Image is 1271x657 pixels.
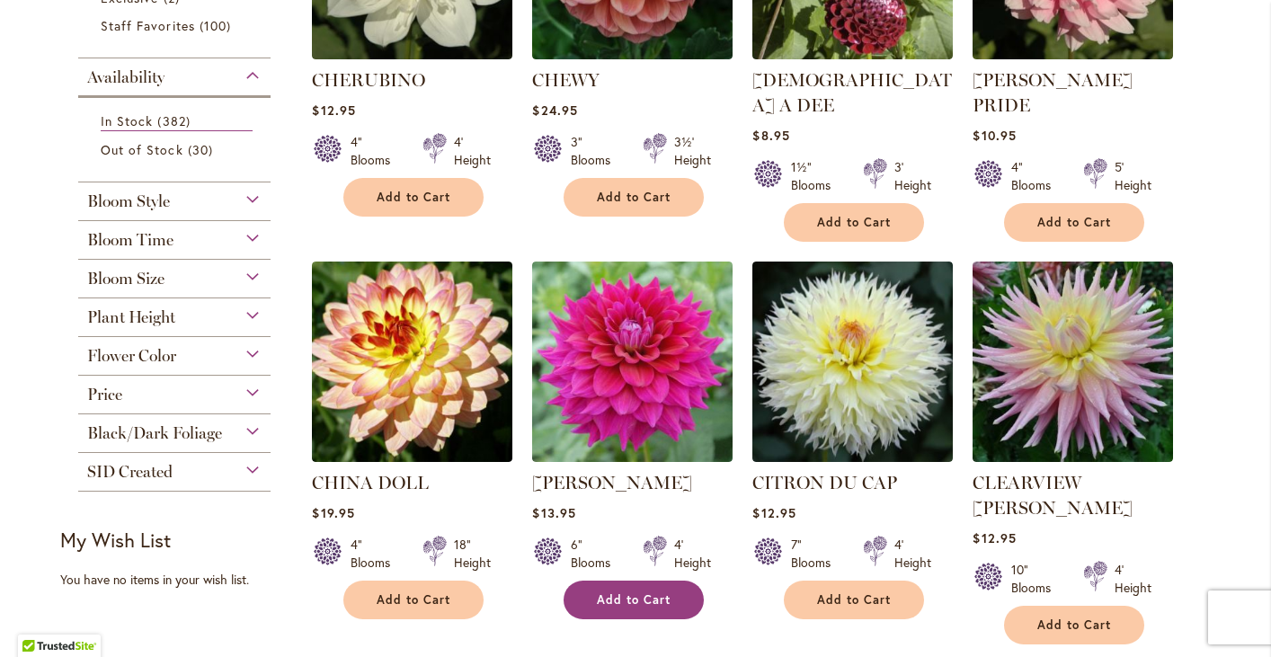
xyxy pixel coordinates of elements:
span: $12.95 [752,504,795,521]
span: $24.95 [532,102,577,119]
button: Add to Cart [564,178,704,217]
span: 30 [188,140,218,159]
a: Clearview Jonas [973,448,1173,466]
div: 6" Blooms [571,536,621,572]
span: 100 [200,16,236,35]
span: Add to Cart [597,592,671,608]
span: Bloom Style [87,191,170,211]
div: 4' Height [454,133,491,169]
span: Bloom Size [87,269,164,289]
span: $13.95 [532,504,575,521]
span: Black/Dark Foliage [87,423,222,443]
span: Availability [87,67,164,87]
span: Add to Cart [597,190,671,205]
span: $10.95 [973,127,1016,144]
div: 3' Height [894,158,931,194]
a: CHLOE JANAE [532,448,733,466]
span: Price [87,385,122,404]
div: 5' Height [1115,158,1151,194]
div: 7" Blooms [791,536,841,572]
a: CHILSON'S PRIDE [973,46,1173,63]
a: [DEMOGRAPHIC_DATA] A DEE [752,69,952,116]
span: Bloom Time [87,230,173,250]
a: Staff Favorites [101,16,253,35]
span: Add to Cart [377,592,450,608]
button: Add to Cart [564,581,704,619]
div: 4' Height [1115,561,1151,597]
span: Add to Cart [1037,215,1111,230]
button: Add to Cart [1004,606,1144,644]
strong: My Wish List [60,527,171,553]
div: 4' Height [894,536,931,572]
a: CITRON DU CAP [752,472,897,493]
a: In Stock 382 [101,111,253,131]
img: CITRON DU CAP [752,262,953,462]
div: 18" Height [454,536,491,572]
img: CHINA DOLL [312,262,512,462]
span: $8.95 [752,127,789,144]
a: CHEWY [532,46,733,63]
span: Add to Cart [817,592,891,608]
button: Add to Cart [784,581,924,619]
span: Out of Stock [101,141,183,158]
span: Flower Color [87,346,176,366]
div: 10" Blooms [1011,561,1062,597]
div: 4" Blooms [351,133,401,169]
span: Add to Cart [817,215,891,230]
a: CHINA DOLL [312,448,512,466]
a: [PERSON_NAME] [532,472,692,493]
span: Staff Favorites [101,17,195,34]
a: CHERUBINO [312,46,512,63]
span: $12.95 [973,529,1016,546]
iframe: Launch Accessibility Center [13,593,64,644]
img: Clearview Jonas [973,262,1173,462]
button: Add to Cart [1004,203,1144,242]
div: 3½' Height [674,133,711,169]
a: CITRON DU CAP [752,448,953,466]
span: Add to Cart [377,190,450,205]
a: CLEARVIEW [PERSON_NAME] [973,472,1133,519]
button: Add to Cart [343,581,484,619]
div: 4' Height [674,536,711,572]
span: SID Created [87,462,173,482]
div: You have no items in your wish list. [60,571,300,589]
a: CHICK A DEE [752,46,953,63]
div: 4" Blooms [1011,158,1062,194]
span: Plant Height [87,307,175,327]
span: In Stock [101,112,153,129]
button: Add to Cart [343,178,484,217]
a: [PERSON_NAME] PRIDE [973,69,1133,116]
span: $19.95 [312,504,354,521]
img: CHLOE JANAE [532,262,733,462]
span: 382 [157,111,194,130]
a: CHERUBINO [312,69,425,91]
span: $12.95 [312,102,355,119]
div: 1½" Blooms [791,158,841,194]
div: 3" Blooms [571,133,621,169]
a: CHEWY [532,69,600,91]
a: Out of Stock 30 [101,140,253,159]
span: Add to Cart [1037,617,1111,633]
a: CHINA DOLL [312,472,429,493]
div: 4" Blooms [351,536,401,572]
button: Add to Cart [784,203,924,242]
